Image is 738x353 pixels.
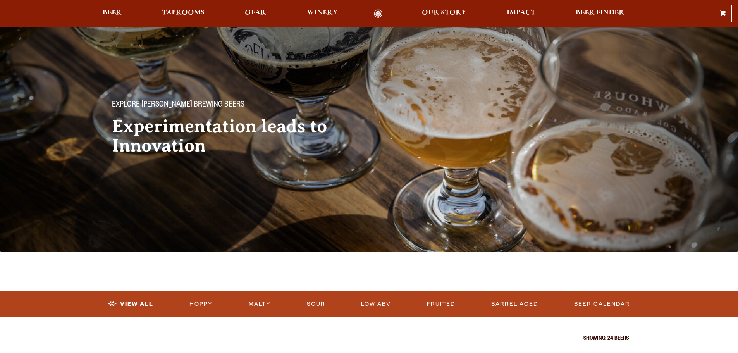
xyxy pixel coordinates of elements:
a: Barrel Aged [488,295,541,313]
a: Our Story [417,9,471,18]
a: Taprooms [157,9,210,18]
a: Fruited [424,295,458,313]
span: Our Story [422,10,466,16]
a: Low ABV [358,295,394,313]
span: Beer Finder [576,10,624,16]
span: Impact [507,10,535,16]
span: Explore [PERSON_NAME] Brewing Beers [112,100,244,110]
span: Taprooms [162,10,205,16]
a: Malty [246,295,274,313]
a: Sour [304,295,329,313]
span: Beer [103,10,122,16]
a: View All [105,295,157,313]
a: Gear [240,9,271,18]
a: Odell Home [364,9,393,18]
a: Impact [502,9,540,18]
span: Winery [307,10,338,16]
h2: Experimentation leads to Innovation [112,117,354,155]
p: Showing: 24 Beers [110,336,629,342]
a: Beer Calendar [571,295,633,313]
span: Gear [245,10,266,16]
a: Beer [98,9,127,18]
a: Winery [302,9,343,18]
a: Beer Finder [571,9,630,18]
a: Hoppy [186,295,216,313]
